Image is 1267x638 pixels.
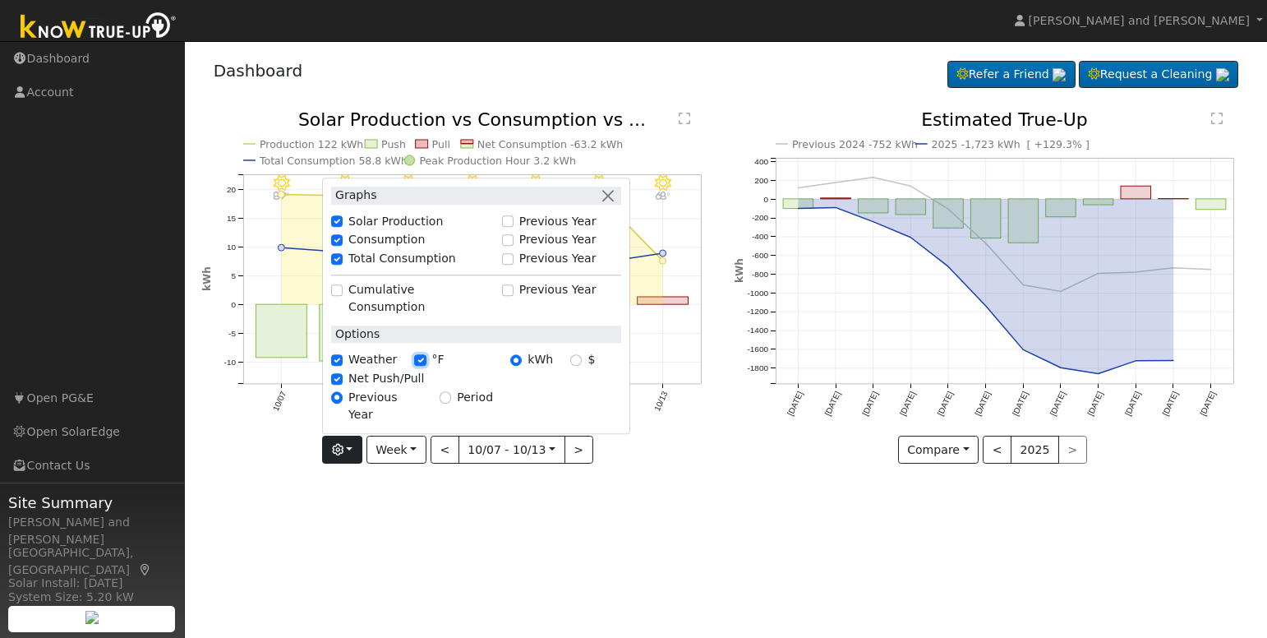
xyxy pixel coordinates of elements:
[932,138,1090,150] text: 2025 -1,723 kWh [ +129.3% ]
[754,157,768,166] text: 400
[348,352,397,369] label: Weather
[1133,358,1140,364] circle: onclick=""
[783,199,813,209] rect: onclick=""
[502,253,514,265] input: Previous Year
[1196,199,1227,210] rect: onclick=""
[348,281,493,316] label: Cumulative Consumption
[1011,436,1059,464] button: 2025
[519,232,597,249] label: Previous Year
[331,373,343,385] input: Net Push/Pull
[432,352,445,369] label: °F
[947,61,1076,89] a: Refer a Friend
[528,352,553,369] label: kWh
[1079,61,1238,89] a: Request a Cleaning
[331,187,377,205] label: Graphs
[256,304,306,358] rect: onclick=""
[936,390,955,417] text: [DATE]
[348,370,424,387] label: Net Push/Pull
[908,234,915,241] circle: onclick=""
[8,589,176,606] div: System Size: 5.20 kW
[1170,358,1177,364] circle: onclick=""
[138,563,153,576] a: Map
[638,297,689,304] rect: onclick=""
[502,284,514,296] input: Previous Year
[519,213,597,230] label: Previous Year
[260,138,363,150] text: Production 122 kWh
[8,544,176,579] div: [GEOGRAPHIC_DATA], [GEOGRAPHIC_DATA]
[564,436,593,464] button: >
[1029,14,1250,27] span: [PERSON_NAME] and [PERSON_NAME]
[457,389,493,406] label: Period
[266,192,295,201] p: 89°
[659,250,666,257] circle: onclick=""
[273,175,289,192] i: 10/07 - Clear
[319,304,370,361] rect: onclick=""
[226,214,236,223] text: 15
[331,354,343,366] input: Weather
[1086,390,1105,417] text: [DATE]
[983,436,1011,464] button: <
[945,264,951,270] circle: onclick=""
[933,199,964,228] rect: onclick=""
[1048,390,1067,417] text: [DATE]
[1216,68,1229,81] img: retrieve
[12,9,185,46] img: Know True-Up
[331,234,343,246] input: Consumption
[747,326,768,335] text: -1400
[896,199,926,215] rect: onclick=""
[348,251,456,268] label: Total Consumption
[519,281,597,298] label: Previous Year
[648,192,677,201] p: 68°
[226,243,236,252] text: 10
[795,185,801,192] circle: onclick=""
[1133,269,1140,275] circle: onclick=""
[259,155,408,167] text: Total Consumption 58.8 kWh
[747,289,768,298] text: -1000
[348,389,422,423] label: Previous Year
[754,176,768,185] text: 200
[270,390,288,413] text: 10/07
[1211,112,1223,125] text: 
[945,206,951,212] circle: onclick=""
[898,436,979,464] button: Compare
[298,109,646,130] text: Solar Production vs Consumption vs ...
[8,492,176,514] span: Site Summary
[1021,282,1027,289] circle: onclick=""
[570,354,582,366] input: $
[747,363,768,372] text: -1800
[823,390,842,417] text: [DATE]
[8,575,176,592] div: Solar Install: [DATE]
[1123,390,1142,417] text: [DATE]
[652,390,670,413] text: 10/13
[201,267,213,292] text: kWh
[859,199,889,213] rect: onclick=""
[510,354,522,366] input: kWh
[348,232,425,249] label: Consumption
[458,436,565,464] button: 10/07 - 10/13
[502,234,514,246] input: Previous Year
[1161,390,1180,417] text: [DATE]
[734,259,745,284] text: kWh
[1095,371,1102,377] circle: onclick=""
[1199,390,1218,417] text: [DATE]
[1057,365,1064,372] circle: onclick=""
[231,271,236,280] text: 5
[786,390,804,417] text: [DATE]
[861,390,880,417] text: [DATE]
[278,192,284,198] circle: onclick=""
[331,215,343,227] input: Solar Production
[971,199,1002,238] rect: onclick=""
[331,284,343,296] input: Cumulative Consumption
[983,303,989,309] circle: onclick=""
[502,215,514,227] input: Previous Year
[792,138,918,150] text: Previous 2024 -752 kWh
[477,138,623,150] text: Net Consumption -63.2 kWh
[1053,68,1066,81] img: retrieve
[1046,199,1076,217] rect: onclick=""
[752,270,768,279] text: -800
[1084,199,1114,205] rect: onclick=""
[226,185,236,194] text: 20
[331,392,343,404] input: Previous Year
[832,205,839,211] circle: onclick=""
[752,232,768,241] text: -400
